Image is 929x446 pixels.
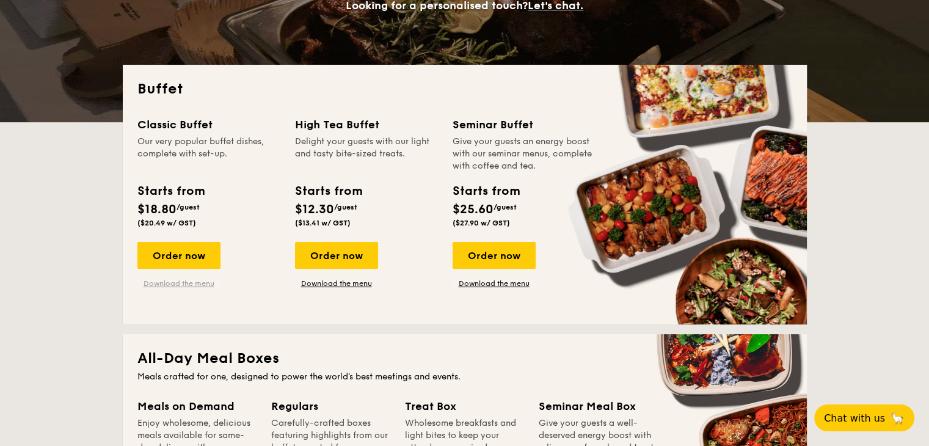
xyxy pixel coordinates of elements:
[453,202,494,217] span: $25.60
[405,398,524,415] div: Treat Box
[137,279,220,288] a: Download the menu
[137,182,204,200] div: Starts from
[824,412,885,424] span: Chat with us
[137,242,220,269] div: Order now
[539,398,658,415] div: Seminar Meal Box
[295,219,351,227] span: ($13.41 w/ GST)
[453,279,536,288] a: Download the menu
[137,136,280,172] div: Our very popular buffet dishes, complete with set-up.
[137,398,257,415] div: Meals on Demand
[137,202,177,217] span: $18.80
[453,219,510,227] span: ($27.90 w/ GST)
[137,79,792,99] h2: Buffet
[295,136,438,172] div: Delight your guests with our light and tasty bite-sized treats.
[177,203,200,211] span: /guest
[453,136,596,172] div: Give your guests an energy boost with our seminar menus, complete with coffee and tea.
[453,242,536,269] div: Order now
[271,398,390,415] div: Regulars
[137,116,280,133] div: Classic Buffet
[137,371,792,383] div: Meals crafted for one, designed to power the world's best meetings and events.
[890,411,905,425] span: 🦙
[334,203,357,211] span: /guest
[453,116,596,133] div: Seminar Buffet
[494,203,517,211] span: /guest
[814,404,914,431] button: Chat with us🦙
[295,116,438,133] div: High Tea Buffet
[295,242,378,269] div: Order now
[137,219,196,227] span: ($20.49 w/ GST)
[295,202,334,217] span: $12.30
[295,279,378,288] a: Download the menu
[137,349,792,368] h2: All-Day Meal Boxes
[295,182,362,200] div: Starts from
[453,182,519,200] div: Starts from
